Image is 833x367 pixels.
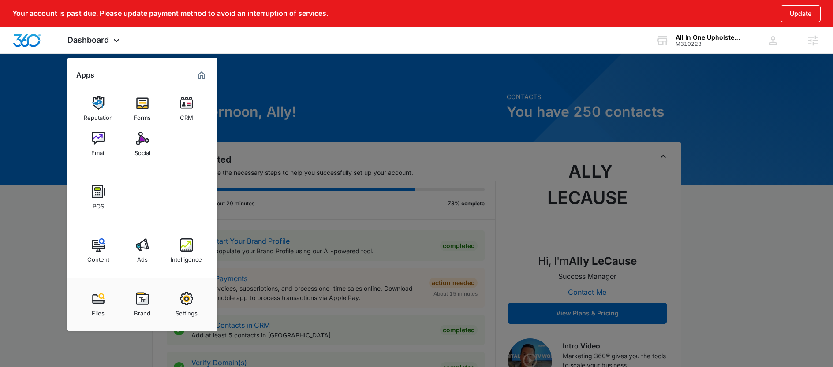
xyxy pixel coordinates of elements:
[171,252,202,263] div: Intelligence
[134,305,150,317] div: Brand
[54,27,135,53] div: Dashboard
[176,305,198,317] div: Settings
[82,127,115,161] a: Email
[82,92,115,126] a: Reputation
[134,145,150,156] div: Social
[12,9,328,18] p: Your account is past due. Please update payment method to avoid an interruption of services.
[126,288,159,321] a: Brand
[93,198,104,210] div: POS
[92,305,105,317] div: Files
[170,92,203,126] a: CRM
[170,288,203,321] a: Settings
[134,110,151,121] div: Forms
[82,288,115,321] a: Files
[180,110,193,121] div: CRM
[676,41,740,47] div: account id
[676,34,740,41] div: account name
[76,71,94,79] h2: Apps
[87,252,109,263] div: Content
[82,181,115,214] a: POS
[126,234,159,267] a: Ads
[194,68,209,82] a: Marketing 360® Dashboard
[781,5,821,22] button: Update
[126,92,159,126] a: Forms
[170,234,203,267] a: Intelligence
[137,252,148,263] div: Ads
[67,35,109,44] span: Dashboard
[126,127,159,161] a: Social
[82,234,115,267] a: Content
[91,145,105,156] div: Email
[84,110,113,121] div: Reputation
